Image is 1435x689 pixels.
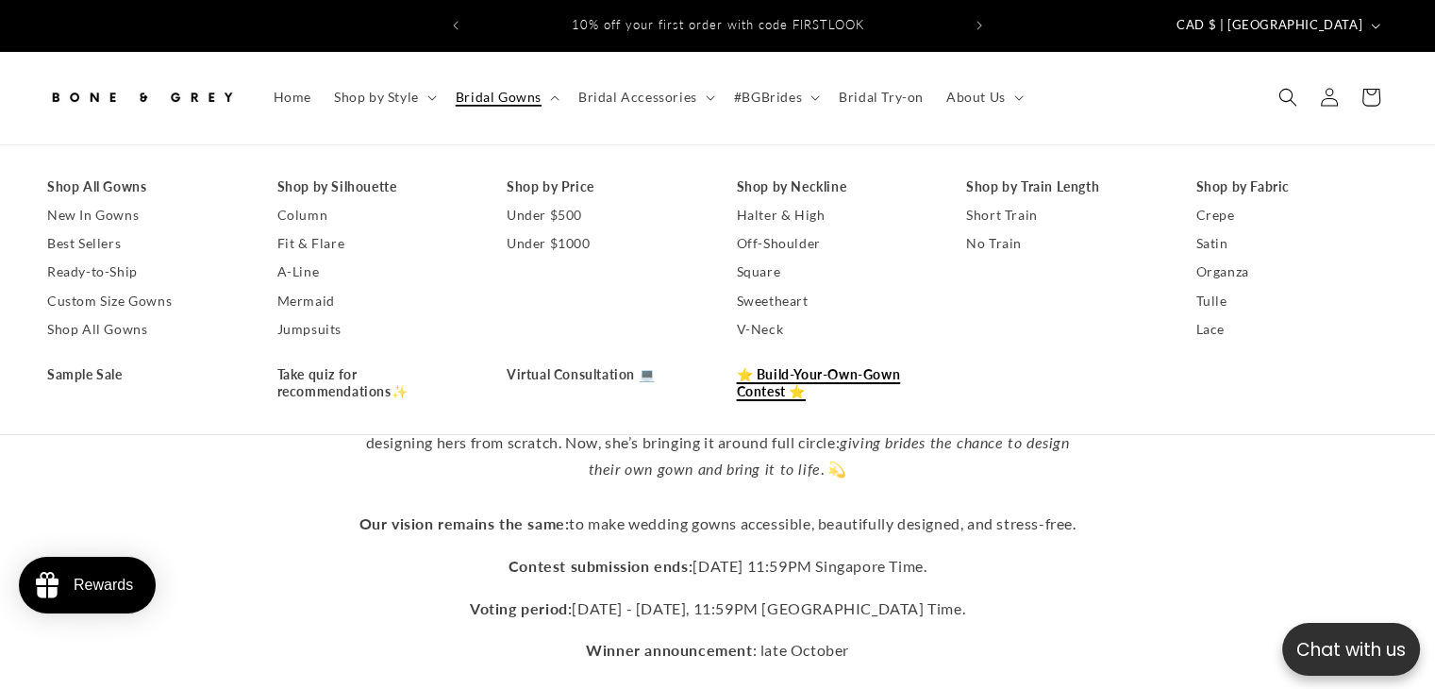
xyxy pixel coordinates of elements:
[586,641,752,659] strong: Winner announcement
[959,8,1000,43] button: Next announcement
[737,315,929,344] a: V-Neck
[723,77,827,117] summary: #BGBrides
[47,361,240,389] a: Sample Sale
[277,315,470,344] a: Jumpsuits
[567,77,723,117] summary: Bridal Accessories
[509,557,692,575] strong: Contest submission ends:
[47,76,236,118] img: Bone and Grey Bridal
[1165,8,1388,43] button: CAD $ | [GEOGRAPHIC_DATA]
[571,17,863,32] span: 10% off your first order with code FIRSTLOOK
[507,173,699,201] a: Shop by Price
[435,8,476,43] button: Previous announcement
[350,637,1086,664] p: : late October
[47,315,240,344] a: Shop All Gowns
[1282,636,1420,664] p: Chat with us
[1196,173,1389,201] a: Shop by Fabric
[277,173,470,201] a: Shop by Silhouette
[350,596,1086,623] p: [DATE] - [DATE], 11:59PM [GEOGRAPHIC_DATA] Time.
[1196,287,1389,315] a: Tulle
[41,70,243,126] a: Bone and Grey Bridal
[737,258,929,286] a: Square
[47,287,240,315] a: Custom Size Gowns
[277,258,470,286] a: A-Line
[350,553,1086,580] p: [DATE] 11:59PM Singapore Time.
[470,599,572,617] strong: Voting period:
[734,89,802,106] span: #BGBrides
[277,287,470,315] a: Mermaid
[827,77,935,117] a: Bridal Try-on
[1196,229,1389,258] a: Satin
[334,89,419,106] span: Shop by Style
[946,89,1006,106] span: About Us
[966,201,1159,229] a: Short Train
[1282,623,1420,676] button: Open chatbox
[262,77,323,117] a: Home
[456,89,542,106] span: Bridal Gowns
[277,201,470,229] a: Column
[737,287,929,315] a: Sweetheart
[359,514,569,532] strong: Our vision remains the same:
[74,577,133,594] div: Rewards
[507,229,699,258] a: Under $1000
[737,229,929,258] a: Off-Shoulder
[47,229,240,258] a: Best Sellers
[1196,201,1389,229] a: Crepe
[1267,76,1309,118] summary: Search
[1196,258,1389,286] a: Organza
[323,77,444,117] summary: Shop by Style
[737,201,929,229] a: Halter & High
[47,173,240,201] a: Shop All Gowns
[274,89,311,106] span: Home
[737,173,929,201] a: Shop by Neckline
[839,89,924,106] span: Bridal Try-on
[1176,16,1362,35] span: CAD $ | [GEOGRAPHIC_DATA]
[47,258,240,286] a: Ready-to-Ship
[966,229,1159,258] a: No Train
[277,229,470,258] a: Fit & Flare
[444,77,567,117] summary: Bridal Gowns
[966,173,1159,201] a: Shop by Train Length
[277,361,470,406] a: Take quiz for recommendations✨
[737,361,929,406] a: ⭐ Build-Your-Own-Gown Contest ⭐
[578,89,697,106] span: Bridal Accessories
[47,201,240,229] a: New In Gowns
[1196,315,1389,344] a: Lace
[935,77,1031,117] summary: About Us
[507,201,699,229] a: Under $500
[507,361,699,389] a: Virtual Consultation 💻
